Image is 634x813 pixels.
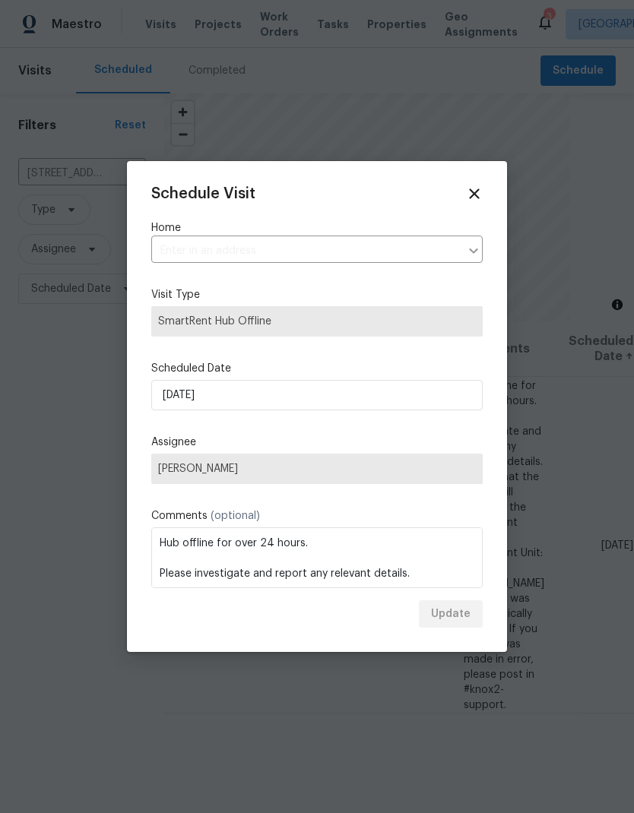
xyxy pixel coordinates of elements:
label: Scheduled Date [151,361,483,376]
textarea: Hub offline for over 24 hours. Please investigate and report any relevant details. Check that the... [151,527,483,588]
span: (optional) [211,511,260,521]
span: [PERSON_NAME] [158,463,476,475]
label: Comments [151,508,483,524]
input: M/D/YYYY [151,380,483,410]
label: Home [151,220,483,236]
span: SmartRent Hub Offline [158,314,476,329]
span: Close [466,185,483,202]
input: Enter in an address [151,239,460,263]
label: Assignee [151,435,483,450]
label: Visit Type [151,287,483,302]
span: Schedule Visit [151,186,255,201]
